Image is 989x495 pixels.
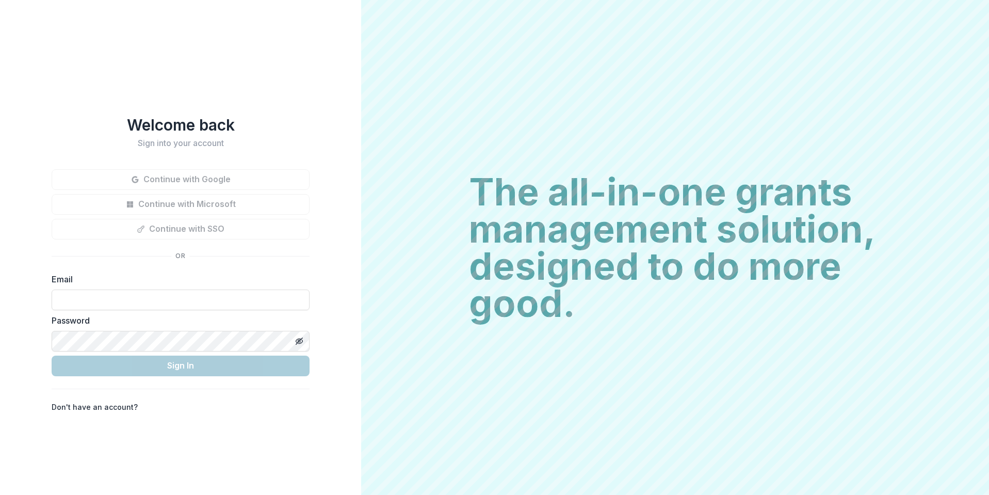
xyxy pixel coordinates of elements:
button: Continue with Google [52,169,310,190]
label: Password [52,314,303,327]
h1: Welcome back [52,116,310,134]
button: Continue with Microsoft [52,194,310,215]
button: Sign In [52,356,310,376]
label: Email [52,273,303,285]
button: Continue with SSO [52,219,310,239]
h2: Sign into your account [52,138,310,148]
button: Toggle password visibility [291,333,307,349]
p: Don't have an account? [52,402,138,412]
